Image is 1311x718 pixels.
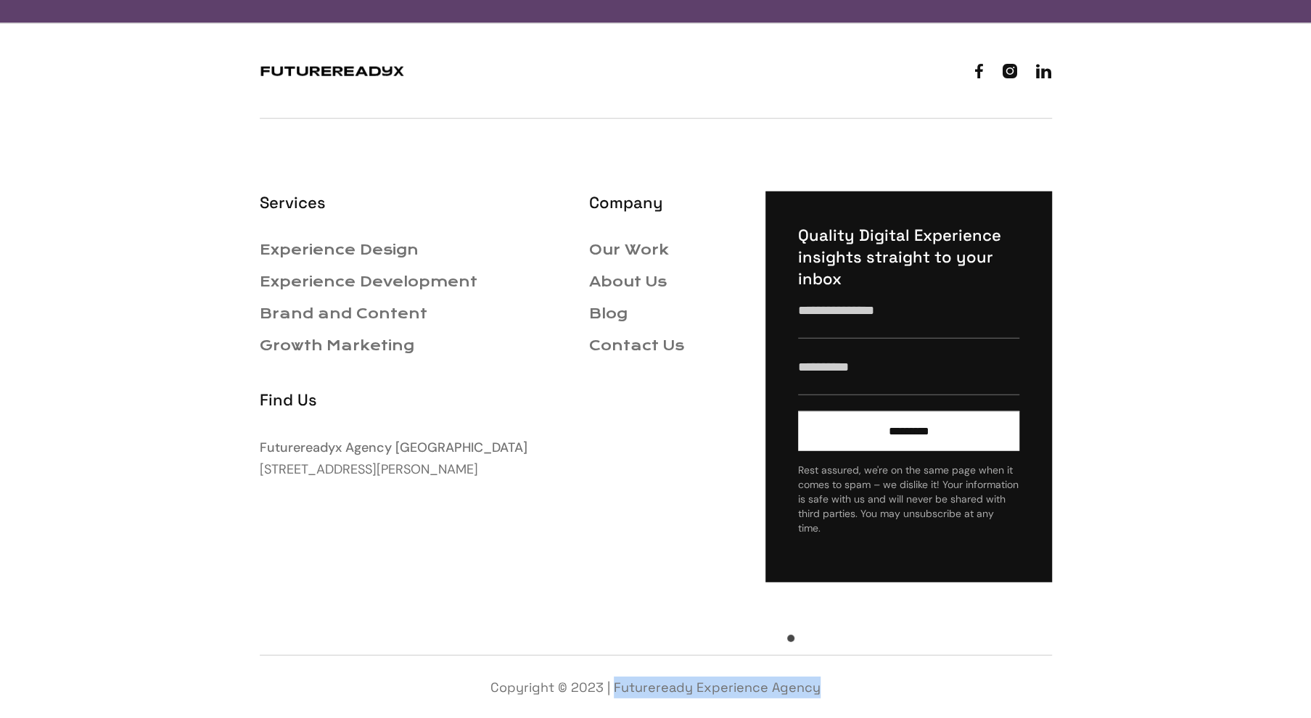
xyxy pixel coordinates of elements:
[1036,60,1052,82] a: 
[589,337,684,354] a: Contact Us
[260,439,527,456] strong: Futurereadyx Agency [GEOGRAPHIC_DATA]
[260,191,566,213] h4: Services
[260,677,1052,698] div: Copyright © 2023 | Futureready Experience Agency
[589,242,669,258] a: Our Work
[260,389,566,410] h4: Find Us
[798,463,1019,535] p: Rest assured, we're on the same page when it comes to spam – we dislike it! Your information is s...
[798,224,1019,289] h4: Quality Digital Experience insights straight to your inbox
[589,305,628,322] a: Blog
[260,242,419,258] a: Experience Design
[589,273,667,290] a: About Us
[798,298,1019,535] form: Email Subscription
[589,191,742,213] h4: Company
[260,305,427,322] a: Brand and Content
[975,60,984,82] a: 
[260,273,477,290] a: Experience Development
[260,337,414,354] a: Growth Marketing
[260,439,527,478] a: Futurereadyx Agency [GEOGRAPHIC_DATA][STREET_ADDRESS][PERSON_NAME]
[1003,60,1017,82] a: 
